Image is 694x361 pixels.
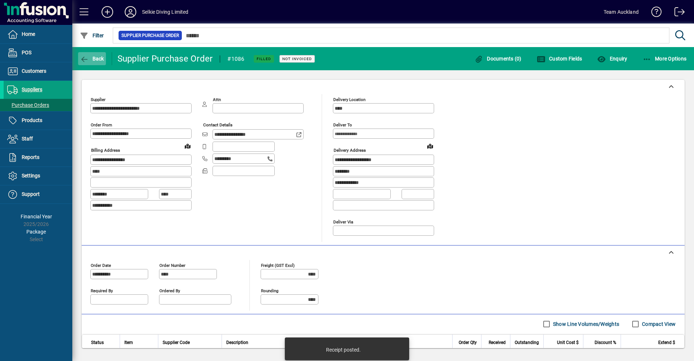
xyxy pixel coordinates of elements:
[333,97,365,102] mat-label: Delivery Location
[326,346,361,353] div: Receipt posted.
[646,1,662,25] a: Knowledge Base
[4,44,72,62] a: POS
[641,320,676,328] label: Compact View
[22,117,42,123] span: Products
[213,97,221,102] mat-label: Attn
[595,339,616,347] span: Discount %
[515,339,539,347] span: Outstanding
[121,32,179,39] span: Supplier Purchase Order
[22,173,40,179] span: Settings
[333,122,352,127] mat-label: Deliver To
[22,191,40,197] span: Support
[21,214,52,219] span: Financial Year
[261,263,295,268] mat-label: Freight (GST excl)
[4,112,72,130] a: Products
[22,31,35,37] span: Home
[163,339,190,347] span: Supplier Code
[22,136,33,142] span: Staff
[4,99,72,111] a: Purchase Orders
[473,52,523,65] button: Documents (0)
[142,6,189,18] div: Selkie Diving Limited
[91,263,111,268] mat-label: Order date
[26,229,46,235] span: Package
[22,68,46,74] span: Customers
[597,56,627,62] span: Enquiry
[4,167,72,185] a: Settings
[80,56,104,62] span: Back
[78,29,106,42] button: Filter
[535,52,584,65] button: Custom Fields
[226,339,248,347] span: Description
[4,130,72,148] a: Staff
[4,25,72,43] a: Home
[182,140,193,152] a: View on map
[475,56,522,62] span: Documents (0)
[641,52,689,65] button: More Options
[552,320,619,328] label: Show Line Volumes/Weights
[643,56,687,62] span: More Options
[459,339,477,347] span: Order Qty
[91,339,104,347] span: Status
[227,53,244,65] div: #1086
[72,52,112,65] app-page-header-button: Back
[282,56,312,61] span: Not Invoiced
[333,219,353,224] mat-label: Deliver via
[22,87,42,92] span: Suppliers
[257,56,271,61] span: Filled
[4,185,72,203] a: Support
[91,288,113,293] mat-label: Required by
[658,339,675,347] span: Extend $
[119,5,142,18] button: Profile
[595,52,629,65] button: Enquiry
[78,52,106,65] button: Back
[557,339,579,347] span: Unit Cost $
[4,62,72,80] a: Customers
[424,140,436,152] a: View on map
[80,33,104,38] span: Filter
[159,263,185,268] mat-label: Order number
[91,122,112,127] mat-label: Order from
[96,5,119,18] button: Add
[117,53,213,64] div: Supplier Purchase Order
[537,56,582,62] span: Custom Fields
[489,339,506,347] span: Received
[22,50,31,55] span: POS
[7,102,49,108] span: Purchase Orders
[124,339,133,347] span: Item
[22,154,39,160] span: Reports
[91,97,106,102] mat-label: Supplier
[669,1,685,25] a: Logout
[261,288,278,293] mat-label: Rounding
[4,148,72,167] a: Reports
[159,288,180,293] mat-label: Ordered by
[604,6,639,18] div: Team Auckland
